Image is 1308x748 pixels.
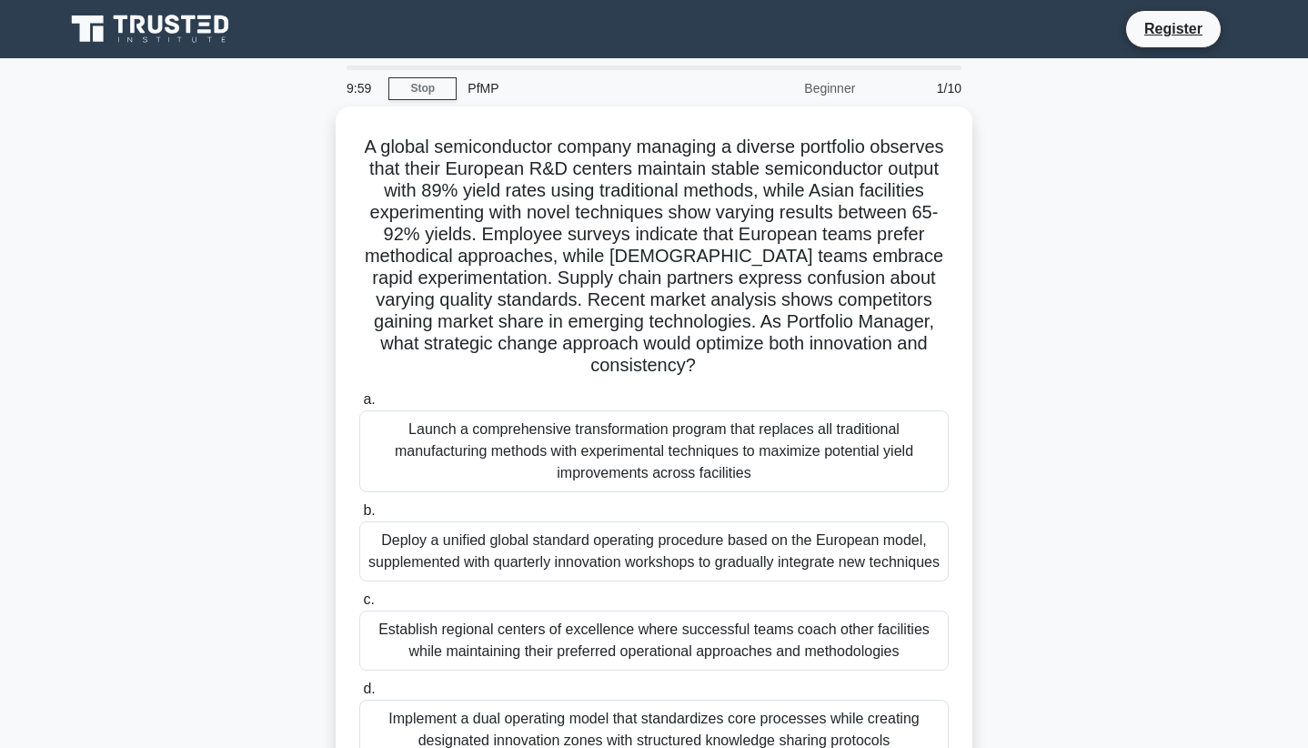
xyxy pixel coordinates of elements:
a: Stop [388,77,457,100]
a: Register [1133,17,1213,40]
div: PfMP [457,70,707,106]
div: Launch a comprehensive transformation program that replaces all traditional manufacturing methods... [359,410,949,492]
h5: A global semiconductor company managing a diverse portfolio observes that their European R&D cent... [357,136,951,378]
span: d. [363,681,375,696]
span: b. [363,502,375,518]
div: Beginner [707,70,866,106]
div: 1/10 [866,70,972,106]
div: Establish regional centers of excellence where successful teams coach other facilities while main... [359,611,949,671]
span: c. [363,591,374,607]
div: Deploy a unified global standard operating procedure based on the European model, supplemented wi... [359,521,949,581]
span: a. [363,391,375,407]
div: 9:59 [336,70,388,106]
